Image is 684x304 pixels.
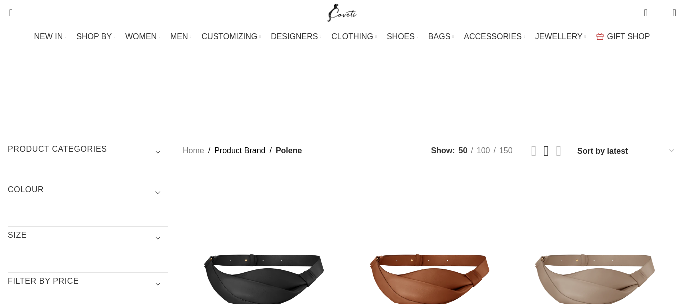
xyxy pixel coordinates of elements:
[170,27,191,47] a: MEN
[125,32,157,41] span: WOMEN
[639,3,652,23] a: 0
[387,27,418,47] a: SHOES
[125,27,160,47] a: WOMEN
[464,27,525,47] a: ACCESSORIES
[34,32,63,41] span: NEW IN
[3,27,681,47] div: Main navigation
[331,27,377,47] a: CLOTHING
[428,32,450,41] span: BAGS
[271,27,321,47] a: DESIGNERS
[464,32,522,41] span: ACCESSORIES
[76,32,112,41] span: SHOP BY
[202,27,261,47] a: CUSTOMIZING
[8,276,168,293] h3: Filter by price
[325,8,359,16] a: Site logo
[387,32,415,41] span: SHOES
[76,27,115,47] a: SHOP BY
[645,5,652,13] span: 0
[655,3,665,23] div: My Wishlist
[657,10,665,18] span: 0
[8,230,168,247] h3: SIZE
[607,32,650,41] span: GIFT SHOP
[331,32,373,41] span: CLOTHING
[3,3,13,23] a: Search
[8,184,168,201] h3: COLOUR
[271,32,318,41] span: DESIGNERS
[34,27,67,47] a: NEW IN
[535,27,586,47] a: JEWELLERY
[8,144,168,161] h3: Product categories
[596,27,650,47] a: GIFT SHOP
[202,32,258,41] span: CUSTOMIZING
[596,33,604,40] img: GiftBag
[428,27,454,47] a: BAGS
[170,32,188,41] span: MEN
[535,32,583,41] span: JEWELLERY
